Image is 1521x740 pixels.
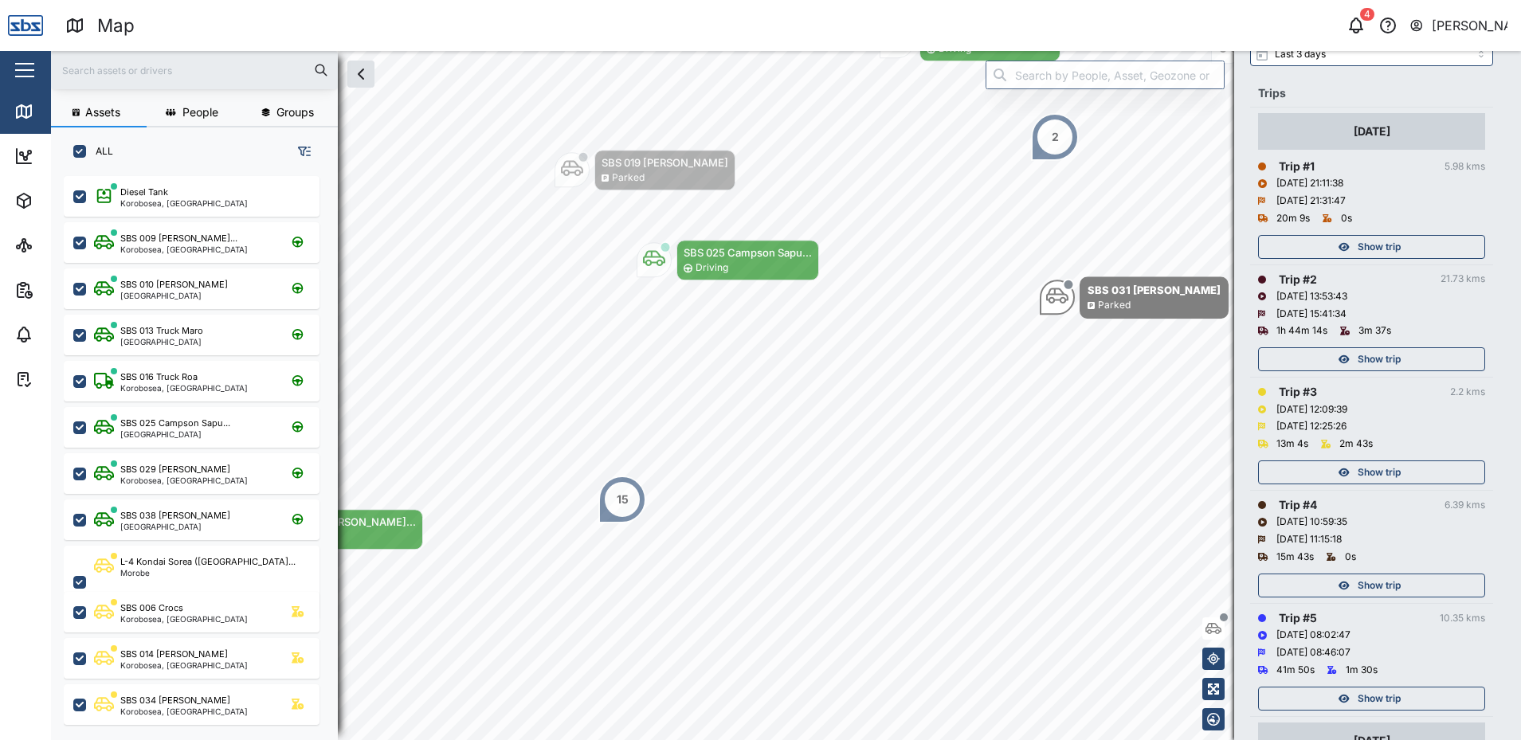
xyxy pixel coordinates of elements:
div: 1h 44m 14s [1276,323,1327,339]
div: [DATE] 12:25:26 [1276,419,1347,434]
span: Show trip [1358,348,1401,370]
div: Trip # 2 [1279,271,1317,288]
div: [DATE] [1354,123,1390,140]
div: [DATE] 12:09:39 [1276,402,1347,417]
div: [GEOGRAPHIC_DATA] [120,338,203,346]
div: 1m 30s [1346,663,1378,678]
div: Sites [41,237,80,254]
div: 5.98 kms [1445,159,1485,174]
div: 10.35 kms [1440,611,1485,626]
div: Reports [41,281,96,299]
div: Diesel Tank [120,186,168,199]
div: 2.2 kms [1450,385,1485,400]
div: Korobosea, [GEOGRAPHIC_DATA] [120,384,248,392]
div: 2 [1052,128,1059,146]
div: Korobosea, [GEOGRAPHIC_DATA] [120,476,248,484]
div: SBS 025 Campson Sapu... [684,245,812,260]
div: SBS 034 [PERSON_NAME] [120,694,230,707]
button: Show trip [1258,574,1485,597]
div: Korobosea, [GEOGRAPHIC_DATA] [120,707,248,715]
div: Map [97,12,135,40]
label: ALL [86,145,113,158]
div: [GEOGRAPHIC_DATA] [120,523,230,531]
div: 6.39 kms [1445,498,1485,513]
button: Show trip [1258,347,1485,371]
div: 4 [1360,8,1374,21]
div: SBS 025 Campson Sapu... [120,417,230,430]
div: Korobosea, [GEOGRAPHIC_DATA] [120,661,248,669]
span: Assets [85,107,120,118]
button: [PERSON_NAME] [1409,14,1508,37]
div: 13m 4s [1276,437,1308,452]
div: [DATE] 15:41:34 [1276,307,1347,322]
div: Trips [1258,84,1485,102]
span: Groups [276,107,314,118]
div: grid [64,170,337,727]
div: SBS 031 [PERSON_NAME] [1088,282,1221,298]
input: Select range [1250,42,1493,66]
div: 20m 9s [1276,211,1310,226]
div: Map [41,103,77,120]
div: 15 [617,491,629,508]
button: Show trip [1258,687,1485,711]
div: Map marker [1040,276,1229,319]
div: Trip # 1 [1279,158,1315,175]
div: Trip # 5 [1279,609,1317,627]
span: Show trip [1358,236,1401,258]
div: Map marker [598,476,646,523]
div: [DATE] 11:15:18 [1276,532,1342,547]
button: Show trip [1258,235,1485,259]
div: [PERSON_NAME] [1432,16,1508,36]
span: Show trip [1358,461,1401,484]
div: 15m 43s [1276,550,1314,565]
div: Parked [1098,298,1131,313]
div: SBS 006 Crocs [120,601,183,615]
div: [DATE] 21:11:38 [1276,176,1343,191]
div: [DATE] 21:31:47 [1276,194,1346,209]
div: SBS 016 Truck Roa [120,370,198,384]
div: L-4 Kondai Sorea ([GEOGRAPHIC_DATA]... [120,555,296,569]
button: Show trip [1258,460,1485,484]
div: Tasks [41,370,85,388]
div: SBS 029 [PERSON_NAME] [120,463,230,476]
div: [DATE] 08:46:07 [1276,645,1350,660]
div: 3m 37s [1358,323,1391,339]
div: 21.73 kms [1441,272,1485,287]
img: Main Logo [8,8,43,43]
div: Morobe [120,569,296,577]
div: Map marker [555,150,735,190]
div: Assets [41,192,91,209]
div: Parked [612,170,645,186]
div: SBS 010 [PERSON_NAME] [120,278,228,292]
span: Show trip [1358,574,1401,597]
div: [GEOGRAPHIC_DATA] [120,430,230,438]
div: [DATE] 08:02:47 [1276,628,1350,643]
canvas: Map [51,51,1521,740]
div: Dashboard [41,147,113,165]
div: SBS 038 [PERSON_NAME] [120,509,230,523]
div: 2m 43s [1339,437,1373,452]
input: Search assets or drivers [61,58,328,82]
div: SBS 009 [PERSON_NAME]... [277,514,416,530]
div: Korobosea, [GEOGRAPHIC_DATA] [120,615,248,623]
div: 41m 50s [1276,663,1315,678]
div: Korobosea, [GEOGRAPHIC_DATA] [120,199,248,207]
div: Driving [696,260,728,276]
div: 0s [1345,550,1356,565]
div: SBS 013 Truck Maro [120,324,203,338]
div: Map marker [637,240,819,280]
div: SBS 019 [PERSON_NAME] [602,155,728,170]
span: Show trip [1358,687,1401,710]
span: People [182,107,218,118]
div: Korobosea, [GEOGRAPHIC_DATA] [120,245,248,253]
div: Trip # 3 [1279,383,1317,401]
div: SBS 014 [PERSON_NAME] [120,648,228,661]
div: 0s [1341,211,1352,226]
div: [DATE] 10:59:35 [1276,515,1347,530]
div: [GEOGRAPHIC_DATA] [120,292,228,300]
div: Alarms [41,326,91,343]
div: [DATE] 13:53:43 [1276,289,1347,304]
div: Trip # 4 [1279,496,1317,514]
input: Search by People, Asset, Geozone or Place [986,61,1225,89]
div: Map marker [1031,113,1079,161]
